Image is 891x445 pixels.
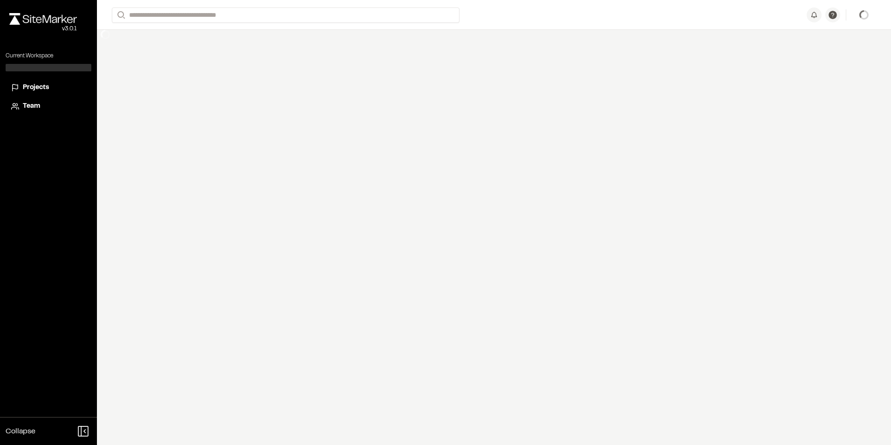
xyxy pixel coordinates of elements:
img: rebrand.png [9,13,77,25]
div: Oh geez...please don't... [9,25,77,33]
button: Search [112,7,129,23]
a: Projects [11,83,86,93]
span: Team [23,101,40,111]
p: Current Workspace [6,52,91,60]
span: Collapse [6,426,35,437]
span: Projects [23,83,49,93]
a: Team [11,101,86,111]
